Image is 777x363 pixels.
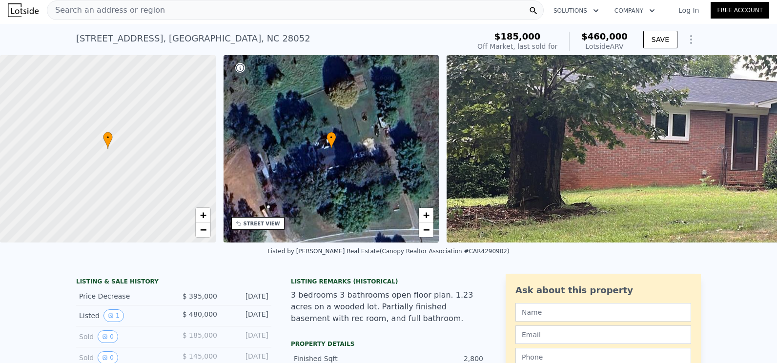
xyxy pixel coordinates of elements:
span: $ 395,000 [183,292,217,300]
div: Lotside ARV [581,41,628,51]
div: LISTING & SALE HISTORY [76,278,271,287]
button: Company [607,2,663,20]
div: [STREET_ADDRESS] , [GEOGRAPHIC_DATA] , NC 28052 [76,32,310,45]
input: Name [515,303,691,322]
span: $ 185,000 [183,331,217,339]
button: View historical data [103,309,124,322]
span: + [200,209,206,221]
div: Listed [79,309,166,322]
a: Zoom in [196,208,210,222]
span: + [423,209,429,221]
span: • [103,133,113,142]
a: Log In [667,5,711,15]
div: Listed by [PERSON_NAME] Real Estate (Canopy Realtor Association #CAR4290902) [267,248,509,255]
div: STREET VIEW [244,220,280,227]
div: Price Decrease [79,291,166,301]
span: − [423,223,429,236]
div: • [103,132,113,149]
div: [DATE] [225,309,268,322]
div: Listing Remarks (Historical) [291,278,486,285]
span: $185,000 [494,31,541,41]
input: Email [515,325,691,344]
div: Ask about this property [515,283,691,297]
div: [DATE] [225,330,268,343]
button: Solutions [546,2,607,20]
div: Property details [291,340,486,348]
div: Off Market, last sold for [477,41,557,51]
div: • [327,132,336,149]
button: View historical data [98,330,118,343]
span: Search an address or region [47,4,165,16]
a: Zoom out [196,222,210,237]
div: 3 bedrooms 3 bathrooms open floor plan. 1.23 acres on a wooded lot. Partially finished basement w... [291,289,486,324]
div: [DATE] [225,291,268,301]
span: • [327,133,336,142]
span: − [200,223,206,236]
button: Show Options [681,30,701,49]
img: Lotside [8,3,39,17]
a: Zoom out [419,222,433,237]
button: SAVE [643,31,677,48]
a: Zoom in [419,208,433,222]
a: Free Account [711,2,769,19]
div: Sold [79,330,166,343]
span: $ 145,000 [183,352,217,360]
span: $460,000 [581,31,628,41]
span: $ 480,000 [183,310,217,318]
